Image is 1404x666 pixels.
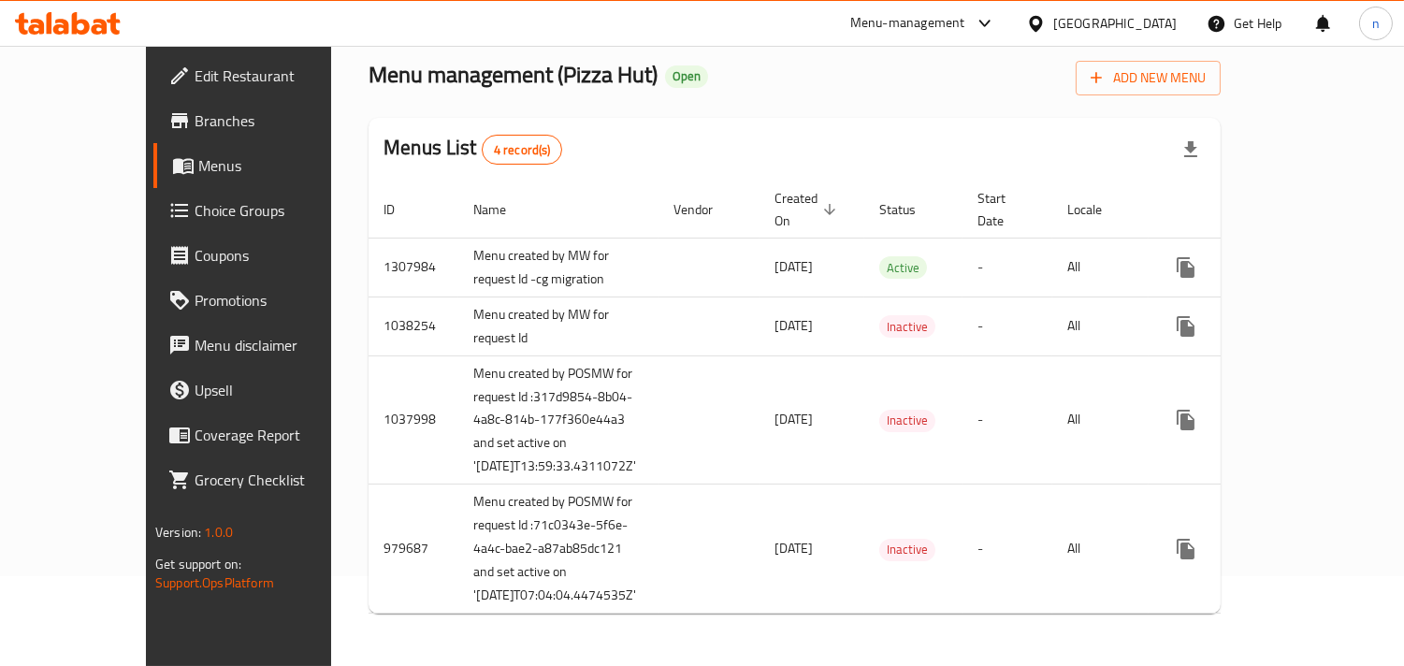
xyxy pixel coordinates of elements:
[153,457,381,502] a: Grocery Checklist
[879,539,935,560] span: Inactive
[153,233,381,278] a: Coupons
[879,257,927,279] span: Active
[195,334,366,356] span: Menu disclaimer
[879,410,935,431] span: Inactive
[195,65,366,87] span: Edit Restaurant
[384,134,562,165] h2: Menus List
[879,410,935,432] div: Inactive
[473,198,530,221] span: Name
[879,315,935,338] div: Inactive
[204,520,233,544] span: 1.0.0
[153,323,381,368] a: Menu disclaimer
[1052,238,1149,297] td: All
[155,571,274,595] a: Support.OpsPlatform
[774,254,813,279] span: [DATE]
[1164,245,1209,290] button: more
[1168,127,1213,172] div: Export file
[850,12,965,35] div: Menu-management
[153,413,381,457] a: Coverage Report
[153,143,381,188] a: Menus
[369,181,1358,615] table: enhanced table
[458,485,659,614] td: Menu created by POSMW for request Id :71c0343e-5f6e-4a4c-bae2-a87ab85dc121 and set active on '[DA...
[153,53,381,98] a: Edit Restaurant
[879,256,927,279] div: Active
[1372,13,1380,34] span: n
[1091,66,1206,90] span: Add New Menu
[1053,13,1177,34] div: [GEOGRAPHIC_DATA]
[963,485,1052,614] td: -
[977,187,1030,232] span: Start Date
[153,98,381,143] a: Branches
[369,297,458,355] td: 1038254
[195,199,366,222] span: Choice Groups
[153,368,381,413] a: Upsell
[369,238,458,297] td: 1307984
[1209,245,1253,290] button: Change Status
[774,536,813,560] span: [DATE]
[458,355,659,485] td: Menu created by POSMW for request Id :317d9854-8b04-4a8c-814b-177f360e44a3 and set active on '[DA...
[665,65,708,88] div: Open
[195,244,366,267] span: Coupons
[879,316,935,338] span: Inactive
[1209,304,1253,349] button: Change Status
[1164,398,1209,442] button: more
[369,355,458,485] td: 1037998
[774,187,842,232] span: Created On
[1076,61,1221,95] button: Add New Menu
[774,313,813,338] span: [DATE]
[195,469,366,491] span: Grocery Checklist
[1052,485,1149,614] td: All
[774,407,813,431] span: [DATE]
[369,53,658,95] span: Menu management ( Pizza Hut )
[1067,198,1126,221] span: Locale
[1052,355,1149,485] td: All
[879,198,940,221] span: Status
[1209,398,1253,442] button: Change Status
[458,297,659,355] td: Menu created by MW for request Id
[458,238,659,297] td: Menu created by MW for request Id -cg migration
[1164,527,1209,572] button: more
[195,379,366,401] span: Upsell
[369,485,458,614] td: 979687
[963,297,1052,355] td: -
[155,520,201,544] span: Version:
[153,188,381,233] a: Choice Groups
[195,289,366,311] span: Promotions
[195,109,366,132] span: Branches
[153,278,381,323] a: Promotions
[1209,527,1253,572] button: Change Status
[665,68,708,84] span: Open
[963,238,1052,297] td: -
[155,552,241,576] span: Get support on:
[195,424,366,446] span: Coverage Report
[384,198,419,221] span: ID
[963,355,1052,485] td: -
[1149,181,1358,239] th: Actions
[1164,304,1209,349] button: more
[483,141,562,159] span: 4 record(s)
[879,539,935,561] div: Inactive
[673,198,737,221] span: Vendor
[1052,297,1149,355] td: All
[198,154,366,177] span: Menus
